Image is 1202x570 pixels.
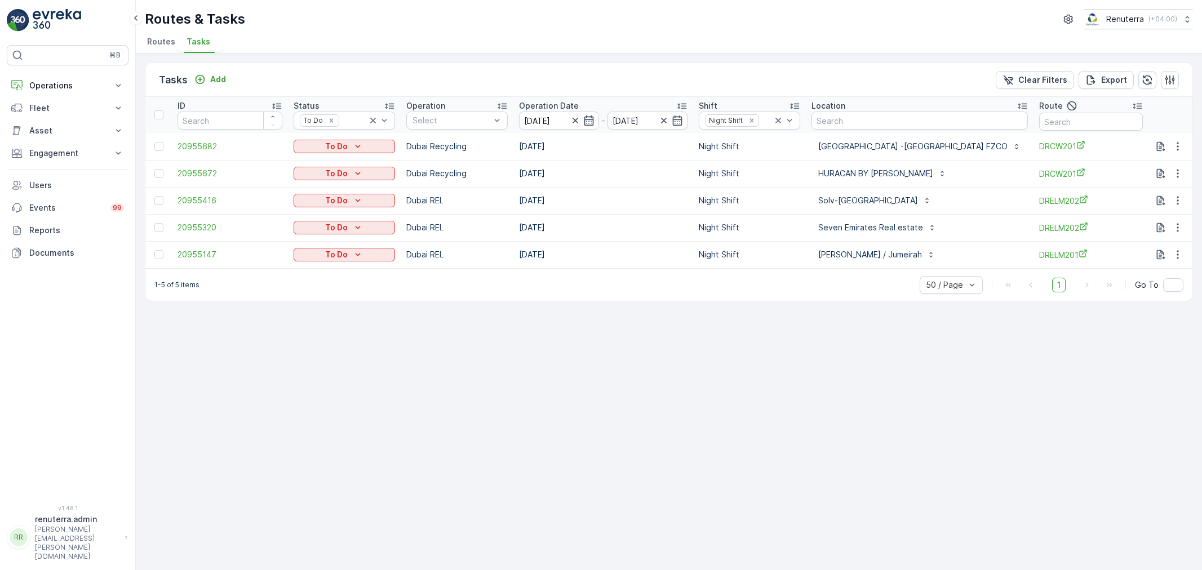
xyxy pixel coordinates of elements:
[325,116,338,125] div: Remove To Do
[1084,9,1193,29] button: Renuterra(+04:00)
[1039,195,1143,207] a: DRELM202
[811,137,1028,155] button: [GEOGRAPHIC_DATA] -[GEOGRAPHIC_DATA] FZCO
[1079,71,1134,89] button: Export
[811,164,953,182] button: HURACAN BY [PERSON_NAME]
[29,247,124,259] p: Documents
[706,115,744,126] div: Night Shift
[29,103,106,114] p: Fleet
[294,140,395,153] button: To Do
[693,241,806,268] td: Night Shift
[811,246,942,264] button: [PERSON_NAME] / Jumeirah
[413,115,490,126] p: Select
[147,36,175,47] span: Routes
[159,72,188,88] p: Tasks
[325,222,348,233] p: To Do
[693,214,806,241] td: Night Shift
[401,160,513,187] td: Dubai Recycling
[513,241,694,268] td: [DATE]
[607,112,688,130] input: dd/mm/yyyy
[7,9,29,32] img: logo
[10,528,28,546] div: RR
[513,214,694,241] td: [DATE]
[178,249,282,260] a: 20955147
[513,133,694,160] td: [DATE]
[818,141,1008,152] p: [GEOGRAPHIC_DATA] -[GEOGRAPHIC_DATA] FZCO
[178,100,185,112] p: ID
[35,525,119,561] p: [PERSON_NAME][EMAIL_ADDRESS][PERSON_NAME][DOMAIN_NAME]
[601,114,605,127] p: -
[1052,278,1066,292] span: 1
[693,133,806,160] td: Night Shift
[7,97,128,119] button: Fleet
[811,219,943,237] button: Seven Emirates Real estate
[190,73,230,86] button: Add
[1018,74,1067,86] p: Clear Filters
[33,9,81,32] img: logo_light-DOdMpM7g.png
[406,100,445,112] p: Operation
[178,112,282,130] input: Search
[1101,74,1127,86] p: Export
[294,100,320,112] p: Status
[29,225,124,236] p: Reports
[811,112,1028,130] input: Search
[294,194,395,207] button: To Do
[7,142,128,164] button: Engagement
[187,36,210,47] span: Tasks
[154,280,199,290] p: 1-5 of 5 items
[693,187,806,214] td: Night Shift
[1106,14,1144,25] p: Renuterra
[513,187,694,214] td: [DATE]
[401,214,513,241] td: Dubai REL
[7,174,128,197] a: Users
[1039,168,1143,180] a: DRCW201
[29,80,106,91] p: Operations
[401,241,513,268] td: Dubai REL
[325,141,348,152] p: To Do
[154,196,163,205] div: Toggle Row Selected
[178,222,282,233] a: 20955320
[154,250,163,259] div: Toggle Row Selected
[519,100,579,112] p: Operation Date
[1039,222,1143,234] span: DRELM202
[325,249,348,260] p: To Do
[693,160,806,187] td: Night Shift
[1039,140,1143,152] a: DRCW201
[29,125,106,136] p: Asset
[811,192,938,210] button: Solv-[GEOGRAPHIC_DATA]
[818,249,922,260] p: [PERSON_NAME] / Jumeirah
[513,160,694,187] td: [DATE]
[29,148,106,159] p: Engagement
[1039,249,1143,261] a: DRELM201
[746,116,758,125] div: Remove Night Shift
[1148,15,1177,24] p: ( +04:00 )
[7,242,128,264] a: Documents
[325,195,348,206] p: To Do
[519,112,599,130] input: dd/mm/yyyy
[818,195,918,206] p: Solv-[GEOGRAPHIC_DATA]
[154,223,163,232] div: Toggle Row Selected
[7,197,128,219] a: Events99
[113,203,122,212] p: 99
[7,219,128,242] a: Reports
[1135,279,1159,291] span: Go To
[29,202,104,213] p: Events
[109,51,121,60] p: ⌘B
[7,514,128,561] button: RRrenuterra.admin[PERSON_NAME][EMAIL_ADDRESS][PERSON_NAME][DOMAIN_NAME]
[145,10,245,28] p: Routes & Tasks
[178,168,282,179] span: 20955672
[294,221,395,234] button: To Do
[401,133,513,160] td: Dubai Recycling
[178,141,282,152] a: 20955682
[401,187,513,214] td: Dubai REL
[818,222,923,233] p: Seven Emirates Real estate
[1039,100,1063,112] p: Route
[35,514,119,525] p: renuterra.admin
[178,195,282,206] a: 20955416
